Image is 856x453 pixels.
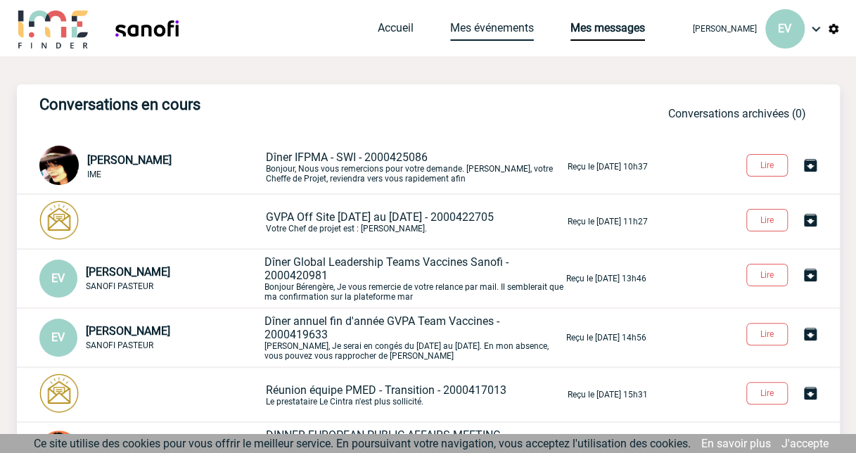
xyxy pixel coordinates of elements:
[735,267,802,281] a: Lire
[450,21,534,41] a: Mes événements
[86,265,170,279] span: [PERSON_NAME]
[264,255,509,282] span: Dîner Global Leadership Teams Vaccines Sanofi - 2000420981
[378,21,414,41] a: Accueil
[568,217,648,226] p: Reçu le [DATE] 11h27
[264,314,499,341] span: Dîner annuel fin d'année GVPA Team Vaccines - 2000419633
[34,437,691,450] span: Ce site utilise des cookies pour vous offrir le meilleur service. En poursuivant votre navigation...
[39,374,263,416] div: Conversation privée : Client - Agence
[17,8,90,49] img: IME-Finder
[735,158,802,171] a: Lire
[86,281,153,291] span: SANOFI PASTEUR
[693,24,757,34] span: [PERSON_NAME]
[266,210,565,234] p: Votre Chef de projet est : [PERSON_NAME].
[39,146,263,188] div: Conversation privée : Client - Agence
[566,274,646,283] p: Reçu le [DATE] 13h46
[570,21,645,41] a: Mes messages
[51,272,65,285] span: EV
[39,387,648,400] a: Réunion équipe PMED - Transition - 2000417013Le prestataire Le Cintra n'est plus sollicité. Reçu ...
[746,323,788,345] button: Lire
[39,330,646,343] a: EV [PERSON_NAME] SANOFI PASTEUR Dîner annuel fin d'année GVPA Team Vaccines - 2000419633[PERSON_N...
[735,385,802,399] a: Lire
[39,319,262,357] div: Conversation privée : Client - Agence
[39,271,646,284] a: EV [PERSON_NAME] SANOFI PASTEUR Dîner Global Leadership Teams Vaccines Sanofi - 2000420981Bonjour...
[39,96,461,113] h3: Conversations en cours
[746,209,788,231] button: Lire
[39,214,648,227] a: GVPA Off Site [DATE] au [DATE] - 2000422705Votre Chef de projet est : [PERSON_NAME]. Reçu le [DAT...
[802,267,819,283] img: Archiver la conversation
[39,260,262,298] div: Conversation privée : Client - Agence
[746,264,788,286] button: Lire
[735,212,802,226] a: Lire
[266,151,565,184] p: Bonjour, Nous vous remercions pour votre demande. [PERSON_NAME], votre Cheffe de Projet, reviendr...
[266,383,565,407] p: Le prestataire Le Cintra n'est plus sollicité.
[266,151,428,164] span: Dîner IFPMA - SWI - 2000425086
[266,383,506,397] span: Réunion équipe PMED - Transition - 2000417013
[566,333,646,343] p: Reçu le [DATE] 14h56
[701,437,771,450] a: En savoir plus
[264,314,563,361] p: [PERSON_NAME], Je serai en congés du [DATE] au [DATE]. En mon absence, vous pouvez vous rapproche...
[39,200,263,243] div: Conversation privée : Client - Agence
[51,331,65,344] span: EV
[746,382,788,404] button: Lire
[568,390,648,400] p: Reçu le [DATE] 15h31
[39,159,648,172] a: [PERSON_NAME] IME Dîner IFPMA - SWI - 2000425086Bonjour, Nous vous remercions pour votre demande....
[735,326,802,340] a: Lire
[86,340,153,350] span: SANOFI PASTEUR
[802,157,819,174] img: Archiver la conversation
[264,255,563,302] p: Bonjour Bérengère, Je vous remercie de votre relance par mail. Il semblerait que ma confirmation ...
[87,170,101,179] span: IME
[802,326,819,343] img: Archiver la conversation
[86,324,170,338] span: [PERSON_NAME]
[39,146,79,185] img: 101023-0.jpg
[87,153,172,167] span: [PERSON_NAME]
[39,200,79,240] img: photonotifcontact.png
[778,22,791,35] span: EV
[568,162,648,172] p: Reçu le [DATE] 10h37
[802,385,819,402] img: Archiver la conversation
[781,437,829,450] a: J'accepte
[746,154,788,177] button: Lire
[39,374,79,413] img: photonotifcontact.png
[266,210,494,224] span: GVPA Off Site [DATE] au [DATE] - 2000422705
[802,212,819,229] img: Archiver la conversation
[668,107,806,120] a: Conversations archivées (0)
